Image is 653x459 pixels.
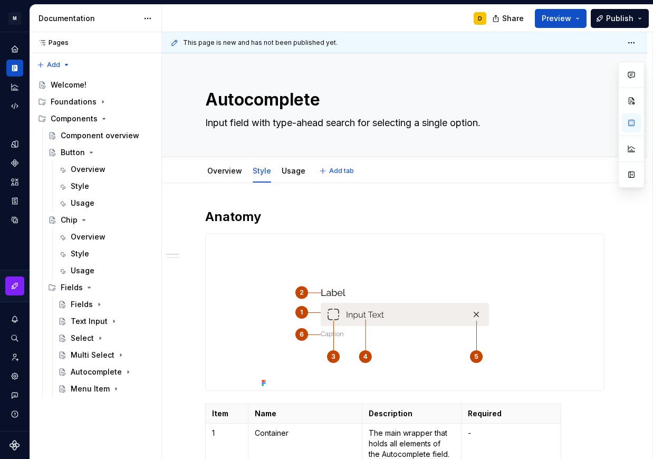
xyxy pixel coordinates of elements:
a: Welcome! [34,77,157,93]
button: Add [34,58,73,72]
a: Components [6,155,23,171]
div: Usage [71,265,94,276]
div: Component overview [61,130,139,141]
div: M [8,12,21,25]
div: Button [61,147,85,158]
span: Publish [606,13,633,24]
a: Storybook stories [6,193,23,209]
div: Select [71,333,94,343]
a: Component overview [44,127,157,144]
div: Overview [203,159,246,181]
div: Text Input [71,316,108,327]
a: Settings [6,368,23,385]
textarea: Input field with type-ahead search for selecting a single option. [203,114,602,131]
p: Description [369,408,455,419]
div: Welcome! [51,80,87,90]
p: - [468,428,554,438]
a: Chip [44,212,157,228]
div: Autocomplete [71,367,122,377]
div: D [478,14,482,23]
div: Fields [71,299,93,310]
img: 2933d651-f28b-46d8-ab1f-63b7e3ba68d0.png [257,234,552,390]
button: Add tab [316,164,359,178]
a: Button [44,144,157,161]
a: Autocomplete [54,364,157,380]
span: Share [502,13,524,24]
a: Data sources [6,212,23,228]
a: Multi Select [54,347,157,364]
h2: Anatomy [205,208,604,225]
div: Style [248,159,275,181]
svg: Supernova Logo [9,440,20,451]
div: Page tree [34,77,157,397]
a: Style [54,245,157,262]
a: Overview [207,166,242,175]
div: Foundations [51,97,97,107]
div: Multi Select [71,350,114,360]
div: Style [71,248,89,259]
div: Pages [34,39,69,47]
a: Assets [6,174,23,190]
a: Home [6,41,23,58]
p: Item [212,408,242,419]
a: Menu Item [54,380,157,397]
p: 1 [212,428,242,438]
a: Text Input [54,313,157,330]
a: Design tokens [6,136,23,152]
a: Style [54,178,157,195]
button: Notifications [6,311,23,328]
button: Publish [591,9,649,28]
div: Menu Item [71,384,110,394]
div: Fields [44,279,157,296]
a: Invite team [6,349,23,366]
a: Code automation [6,98,23,114]
div: Components [34,110,157,127]
a: Usage [282,166,305,175]
p: Name [255,408,356,419]
a: Select [54,330,157,347]
a: Usage [54,262,157,279]
span: Add tab [329,167,354,175]
div: Overview [71,232,105,242]
p: Required [468,408,554,419]
a: Documentation [6,60,23,77]
span: This page is new and has not been published yet. [183,39,338,47]
div: Fields [61,282,83,293]
button: Search ⌘K [6,330,23,347]
div: Foundations [34,93,157,110]
button: Preview [535,9,587,28]
div: Style [71,181,89,192]
div: Components [51,113,98,124]
a: Overview [54,161,157,178]
div: Usage [71,198,94,208]
textarea: Autocomplete [203,87,602,112]
div: Overview [71,164,105,175]
button: Contact support [6,387,23,404]
span: Preview [542,13,571,24]
button: M [2,7,27,30]
a: Style [253,166,271,175]
p: Container [255,428,356,438]
div: Usage [277,159,310,181]
div: Documentation [39,13,138,24]
a: Usage [54,195,157,212]
button: Share [487,9,531,28]
div: Chip [61,215,78,225]
a: Analytics [6,79,23,95]
a: Overview [54,228,157,245]
span: Add [47,61,60,69]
